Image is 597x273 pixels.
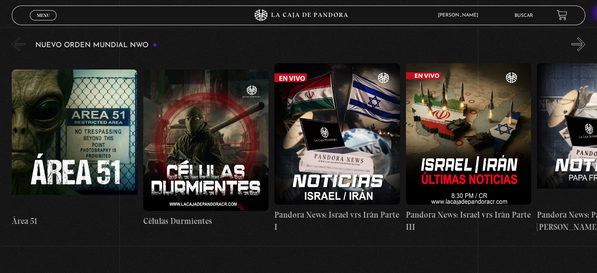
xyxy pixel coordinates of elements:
[406,209,531,233] h4: Pandora News: Israel vrs Irán Parte III
[571,37,585,51] button: Next
[515,13,533,18] a: Buscar
[34,20,53,25] span: Cerrar
[12,37,26,51] button: Previous
[37,13,50,18] span: Menu
[557,10,567,20] a: View your shopping cart
[12,57,137,240] a: Área 51
[35,42,157,49] h3: Nuevo Orden Mundial NWO
[274,209,400,233] h4: Pandora News: Israel vrs Irán Parte I
[143,57,268,240] a: Células Durmientes
[143,215,268,227] h4: Células Durmientes
[406,57,531,240] a: Pandora News: Israel vrs Irán Parte III
[274,57,400,240] a: Pandora News: Israel vrs Irán Parte I
[12,215,137,227] h4: Área 51
[434,13,486,18] span: [PERSON_NAME]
